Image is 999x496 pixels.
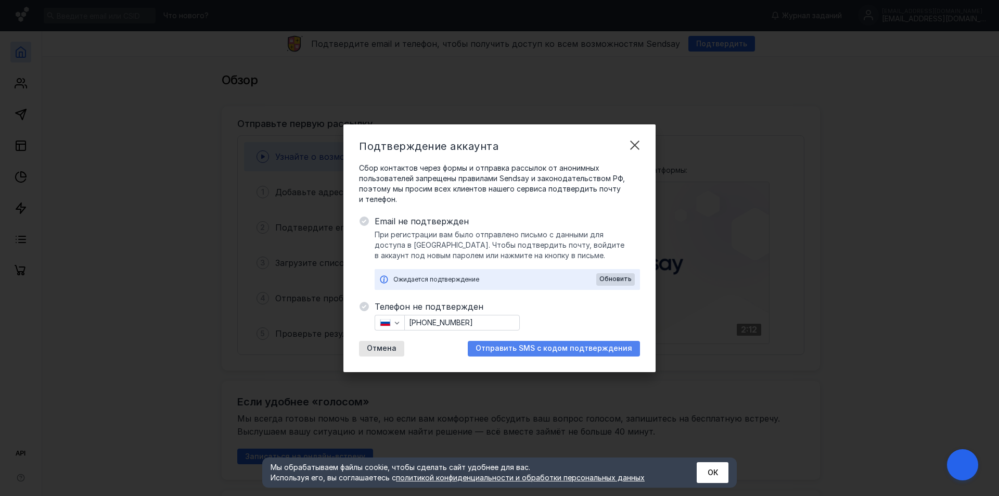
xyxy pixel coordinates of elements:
[359,163,640,205] span: Сбор контактов через формы и отправка рассылок от анонимных пользователей запрещены правилами Sen...
[271,462,671,483] div: Мы обрабатываем файлы cookie, чтобы сделать сайт удобнее для вас. Используя его, вы соглашаетесь c
[367,344,396,353] span: Отмена
[476,344,632,353] span: Отправить SMS с кодом подтверждения
[468,341,640,357] button: Отправить SMS с кодом подтверждения
[596,273,635,286] button: Обновить
[599,275,632,283] span: Обновить
[396,473,645,482] a: политикой конфиденциальности и обработки персональных данных
[375,300,640,313] span: Телефон не подтвержден
[359,341,404,357] button: Отмена
[697,462,728,483] button: ОК
[359,140,498,152] span: Подтверждение аккаунта
[375,230,640,261] span: При регистрации вам было отправлено письмо с данными для доступа в [GEOGRAPHIC_DATA]. Чтобы подтв...
[375,215,640,227] span: Email не подтвержден
[393,274,596,285] div: Ожидается подтверждение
